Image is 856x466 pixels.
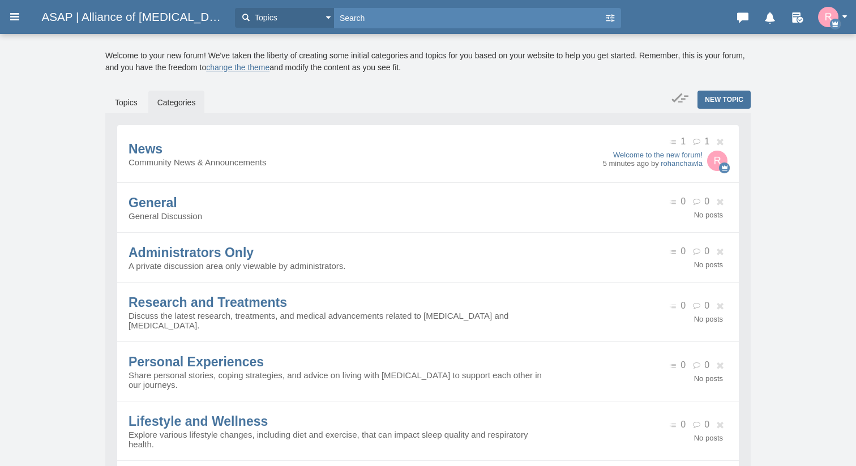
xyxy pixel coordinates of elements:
[106,91,147,114] a: Topics
[704,136,709,146] span: 1
[129,195,177,210] a: General
[148,91,205,114] a: Categories
[129,142,162,156] a: News
[27,13,41,22] img: pfavico.ico
[680,420,686,429] span: 0
[704,301,709,310] span: 0
[680,246,686,256] span: 0
[704,360,709,370] span: 0
[680,136,686,146] span: 1
[129,354,264,369] a: Personal Experiences
[129,245,254,260] a: Administrators Only
[252,12,277,24] span: Topics
[235,8,334,28] button: Topics
[129,414,268,429] a: Lifestyle and Wellness
[680,196,686,206] span: 0
[707,151,727,171] img: AIElt+OkQggECxAYAWDUw4BBPwCBJbfjpEIIBAsQGAFg1MOAQT8Av8D3gtivqp+aBUAAAAASUVORK5CYII=
[603,151,703,159] a: Welcome to the new forum!
[661,159,703,168] a: rohanchawla
[680,301,686,310] span: 0
[705,96,743,104] span: New Topic
[603,159,649,168] time: 5 minutes ago
[105,50,751,74] div: Welcome to your new forum! We've taken the liberty of creating some initial categories and topics...
[704,246,709,256] span: 0
[704,420,709,429] span: 0
[680,360,686,370] span: 0
[41,10,229,24] span: ASAP | Alliance of [MEDICAL_DATA] Partners
[334,8,604,28] input: Search
[206,63,269,72] a: change the theme
[704,196,709,206] span: 0
[129,295,287,310] a: Research and Treatments
[27,7,229,27] a: ASAP | Alliance of [MEDICAL_DATA] Partners
[697,91,751,109] a: New Topic
[818,7,838,27] img: AIElt+OkQggECxAYAWDUw4BBPwCBJbfjpEIIBAsQGAFg1MOAQT8Av8D3gtivqp+aBUAAAAASUVORK5CYII=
